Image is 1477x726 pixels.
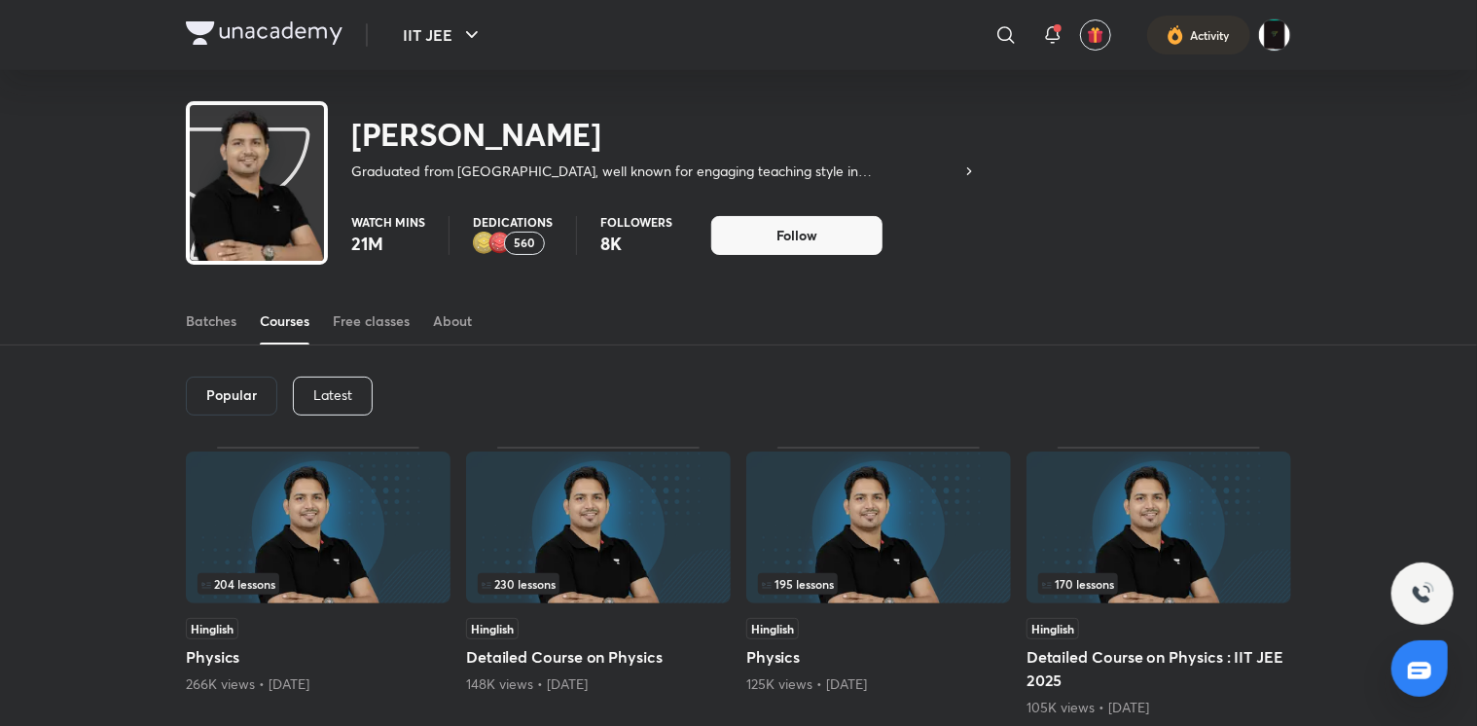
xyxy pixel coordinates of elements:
[1087,26,1104,44] img: avatar
[351,162,961,181] p: Graduated from [GEOGRAPHIC_DATA], well known for engaging teaching style in [GEOGRAPHIC_DATA]. Ab...
[186,447,450,717] div: Physics
[313,387,352,403] p: Latest
[1080,19,1111,51] button: avatar
[1258,18,1291,52] img: Anurag Agarwal
[762,578,834,590] span: 195 lessons
[1411,582,1434,605] img: ttu
[351,216,425,228] p: Watch mins
[466,618,519,639] span: Hinglish
[391,16,495,54] button: IIT JEE
[466,645,731,669] h5: Detailed Course on Physics
[186,298,236,345] a: Batches
[351,115,977,154] h2: [PERSON_NAME]
[186,645,450,669] h5: Physics
[1038,573,1279,595] div: infocontainer
[746,447,1011,717] div: Physics
[198,573,439,595] div: left
[190,109,324,292] img: class
[600,232,672,255] p: 8K
[1042,578,1114,590] span: 170 lessons
[478,573,719,595] div: infosection
[514,236,535,250] p: 560
[433,311,472,331] div: About
[186,674,450,694] div: 266K views • 1 year ago
[711,216,883,255] button: Follow
[776,226,817,245] span: Follow
[758,573,999,595] div: infocontainer
[746,618,799,639] span: Hinglish
[478,573,719,595] div: left
[260,311,309,331] div: Courses
[488,232,512,255] img: educator badge1
[478,573,719,595] div: infocontainer
[198,573,439,595] div: infosection
[1038,573,1279,595] div: infosection
[206,387,257,403] h6: Popular
[1027,698,1291,717] div: 105K views • 9 months ago
[186,21,342,50] a: Company Logo
[260,298,309,345] a: Courses
[1027,645,1291,692] h5: Detailed Course on Physics : IIT JEE 2025
[1038,573,1279,595] div: left
[746,645,1011,669] h5: Physics
[482,578,556,590] span: 230 lessons
[186,452,450,603] img: Thumbnail
[746,452,1011,603] img: Thumbnail
[186,311,236,331] div: Batches
[1027,447,1291,717] div: Detailed Course on Physics : IIT JEE 2025
[351,232,425,255] p: 21M
[1167,23,1184,47] img: activity
[201,578,275,590] span: 204 lessons
[198,573,439,595] div: infocontainer
[186,618,238,639] span: Hinglish
[333,311,410,331] div: Free classes
[433,298,472,345] a: About
[186,21,342,45] img: Company Logo
[746,674,1011,694] div: 125K views • 1 year ago
[466,447,731,717] div: Detailed Course on Physics
[466,674,731,694] div: 148K views • 1 year ago
[1027,452,1291,603] img: Thumbnail
[333,298,410,345] a: Free classes
[600,216,672,228] p: Followers
[758,573,999,595] div: left
[1027,618,1079,639] span: Hinglish
[466,452,731,603] img: Thumbnail
[473,232,496,255] img: educator badge2
[473,216,553,228] p: Dedications
[758,573,999,595] div: infosection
